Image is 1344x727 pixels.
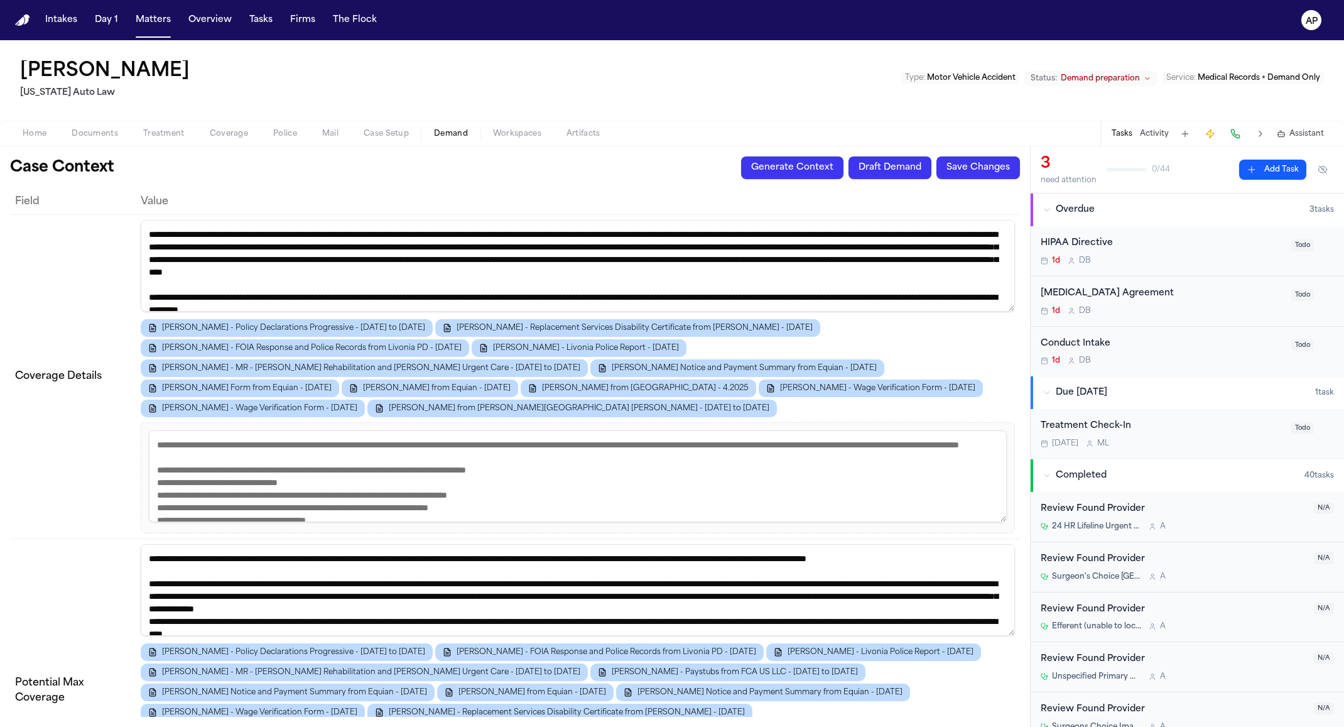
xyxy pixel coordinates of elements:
[848,156,931,179] button: Draft Demand
[1079,306,1091,316] span: D B
[1041,236,1284,251] div: HIPAA Directive
[10,214,136,538] td: Coverage Details
[1306,17,1318,26] text: AP
[927,74,1016,82] span: Motor Vehicle Accident
[162,687,427,697] span: [PERSON_NAME] Notice and Payment Summary from Equian - [DATE]
[1162,72,1324,84] button: Edit Service: Medical Records + Demand Only
[741,156,843,179] button: Generate Context
[637,687,902,697] span: [PERSON_NAME] Notice and Payment Summary from Equian - [DATE]
[616,684,910,701] button: [PERSON_NAME] Notice and Payment Summary from Equian - [DATE]
[1052,522,1141,532] span: 24 HR Lifeline Urgent Care and Family Medicine
[1031,409,1344,459] div: Open task: Treatment Check-In
[1031,327,1344,376] div: Open task: Conduct Intake
[1056,204,1095,216] span: Overdue
[1079,356,1091,366] span: D B
[141,339,469,357] button: [PERSON_NAME] - FOIA Response and Police Records from Livonia PD - [DATE]
[1291,239,1314,251] span: Todo
[1031,459,1344,492] button: Completed40tasks
[1056,469,1107,482] span: Completed
[1052,672,1141,682] span: Unspecified Primary Care Physician
[1031,276,1344,327] div: Open task: Retainer Agreement
[1176,125,1194,143] button: Add Task
[244,9,278,31] button: Tasks
[162,343,462,353] span: [PERSON_NAME] - FOIA Response and Police Records from Livonia PD - [DATE]
[141,643,433,661] button: [PERSON_NAME] - Policy Declarations Progressive - [DATE] to [DATE]
[493,343,679,353] span: [PERSON_NAME] - Livonia Police Report - [DATE]
[136,189,1020,214] th: Value
[1160,572,1166,582] span: A
[162,647,425,657] span: [PERSON_NAME] - Policy Declarations Progressive - [DATE] to [DATE]
[521,380,756,397] button: [PERSON_NAME] from [GEOGRAPHIC_DATA] - 4.2025
[328,9,382,31] button: The Flock
[472,339,686,357] button: [PERSON_NAME] - Livonia Police Report - [DATE]
[162,667,580,677] span: [PERSON_NAME] - MR - [PERSON_NAME] Rehabilitation and [PERSON_NAME] Urgent Care - [DATE] to [DATE]
[435,319,820,337] button: [PERSON_NAME] - Replacement Services Disability Certificate from [PERSON_NAME] - [DATE]
[435,643,764,661] button: [PERSON_NAME] - FOIA Response and Police Records from Livonia PD - [DATE]
[1314,702,1334,714] span: N/A
[493,129,541,139] span: Workspaces
[162,708,357,718] span: [PERSON_NAME] - Wage Verification Form - [DATE]
[1315,388,1334,398] span: 1 task
[1061,74,1140,84] span: Demand preparation
[162,403,357,413] span: [PERSON_NAME] - Wage Verification Form - [DATE]
[1201,125,1219,143] button: Create Immediate Task
[141,380,339,397] button: [PERSON_NAME] Form from Equian - [DATE]
[1031,74,1057,84] span: Status:
[273,129,297,139] span: Police
[285,9,320,31] a: Firms
[143,129,185,139] span: Treatment
[590,664,865,681] button: [PERSON_NAME] - Paystubs from FCA US LLC - [DATE] to [DATE]
[1160,522,1166,532] span: A
[1160,621,1166,631] span: A
[1041,603,1306,617] div: Review Found Provider
[1041,175,1097,185] div: need attention
[1031,492,1344,542] div: Open task: Review Found Provider
[612,363,877,373] span: [PERSON_NAME] Notice and Payment Summary from Equian - [DATE]
[1314,552,1334,564] span: N/A
[1079,256,1091,266] span: D B
[457,647,756,657] span: [PERSON_NAME] - FOIA Response and Police Records from Livonia PD - [DATE]
[1056,386,1107,399] span: Due [DATE]
[90,9,123,31] button: Day 1
[1152,165,1170,175] span: 0 / 44
[1041,154,1097,174] div: 3
[1291,289,1314,301] span: Todo
[342,380,518,397] button: [PERSON_NAME] from Equian - [DATE]
[457,323,813,333] span: [PERSON_NAME] - Replacement Services Disability Certificate from [PERSON_NAME] - [DATE]
[141,319,433,337] button: [PERSON_NAME] - Policy Declarations Progressive - [DATE] to [DATE]
[131,9,176,31] button: Matters
[1166,74,1196,82] span: Service :
[141,684,435,701] button: [PERSON_NAME] Notice and Payment Summary from Equian - [DATE]
[389,403,769,413] span: [PERSON_NAME] from [PERSON_NAME][GEOGRAPHIC_DATA] [PERSON_NAME] - [DATE] to [DATE]
[72,129,118,139] span: Documents
[1198,74,1320,82] span: Medical Records + Demand Only
[141,664,588,681] button: [PERSON_NAME] - MR - [PERSON_NAME] Rehabilitation and [PERSON_NAME] Urgent Care - [DATE] to [DATE]
[1052,621,1141,631] span: Efferent (unable to locate public-facing laboratory)
[40,9,82,31] button: Intakes
[1304,471,1334,481] span: 40 task s
[20,60,190,83] h1: [PERSON_NAME]
[1227,125,1244,143] button: Make a Call
[389,708,745,718] span: [PERSON_NAME] - Replacement Services Disability Certificate from [PERSON_NAME] - [DATE]
[162,383,332,393] span: [PERSON_NAME] Form from Equian - [DATE]
[1041,337,1284,351] div: Conduct Intake
[1052,306,1060,316] span: 1d
[612,667,858,677] span: [PERSON_NAME] - Paystubs from FCA US LLC - [DATE] to [DATE]
[162,363,580,373] span: [PERSON_NAME] - MR - [PERSON_NAME] Rehabilitation and [PERSON_NAME] Urgent Care - [DATE] to [DATE]
[1112,129,1132,139] button: Tasks
[1052,356,1060,366] span: 1d
[363,383,511,393] span: [PERSON_NAME] from Equian - [DATE]
[1041,552,1306,567] div: Review Found Provider
[766,643,981,661] button: [PERSON_NAME] - Livonia Police Report - [DATE]
[590,359,884,377] button: [PERSON_NAME] Notice and Payment Summary from Equian - [DATE]
[1239,160,1306,180] button: Add Task
[780,383,975,393] span: [PERSON_NAME] - Wage Verification Form - [DATE]
[1289,129,1324,139] span: Assistant
[1291,422,1314,434] span: Todo
[1031,226,1344,276] div: Open task: HIPAA Directive
[1052,439,1078,449] span: [DATE]
[901,72,1019,84] button: Edit Type: Motor Vehicle Accident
